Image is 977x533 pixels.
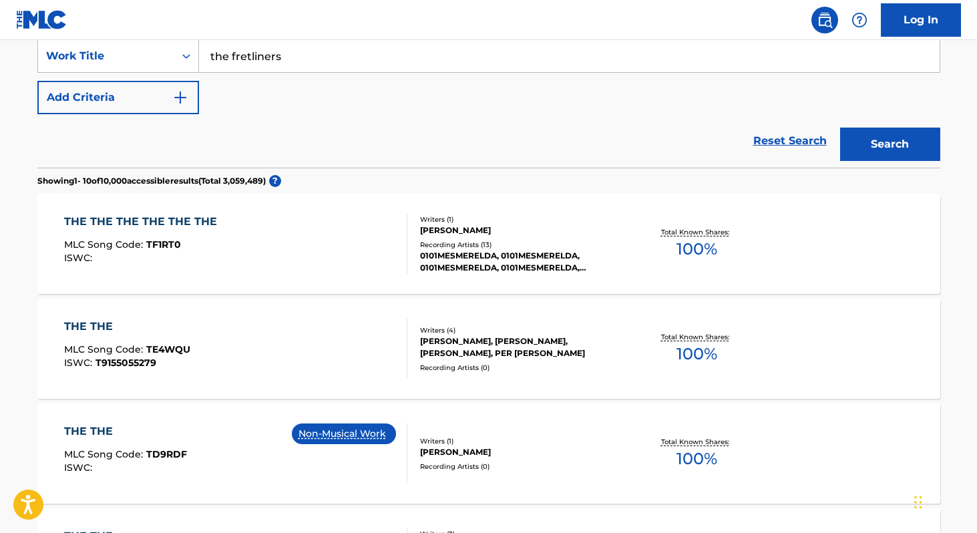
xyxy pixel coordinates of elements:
span: T9155055279 [95,357,156,369]
p: Non-Musical Work [299,427,389,441]
a: THE THE THE THE THE THEMLC Song Code:TF1RT0ISWC:Writers (1)[PERSON_NAME]Recording Artists (13)010... [37,194,940,294]
form: Search Form [37,39,940,168]
div: Writers ( 1 ) [420,214,622,224]
span: TF1RT0 [146,238,181,250]
a: Reset Search [747,126,833,156]
img: search [817,12,833,28]
span: 100 % [676,342,717,366]
div: Help [846,7,873,33]
span: MLC Song Code : [64,448,146,460]
span: TE4WQU [146,343,190,355]
div: [PERSON_NAME] [420,446,622,458]
p: Showing 1 - 10 of 10,000 accessible results (Total 3,059,489 ) [37,175,266,187]
a: Public Search [811,7,838,33]
div: [PERSON_NAME] [420,224,622,236]
img: help [851,12,867,28]
div: 0101MESMERELDA, 0101MESMERELDA, 0101MESMERELDA, 0101MESMERELDA, 0101MESMERELDA [420,250,622,274]
button: Add Criteria [37,81,199,114]
div: Writers ( 1 ) [420,436,622,446]
a: Log In [881,3,961,37]
span: 100 % [676,237,717,261]
span: ISWC : [64,252,95,264]
a: THE THEMLC Song Code:TD9RDFISWC:Non-Musical WorkWriters (1)[PERSON_NAME]Recording Artists (0)Tota... [37,403,940,504]
span: MLC Song Code : [64,238,146,250]
span: 100 % [676,447,717,471]
img: 9d2ae6d4665cec9f34b9.svg [172,90,188,106]
img: MLC Logo [16,10,67,29]
a: THE THEMLC Song Code:TE4WQUISWC:T9155055279Writers (4)[PERSON_NAME], [PERSON_NAME], [PERSON_NAME]... [37,299,940,399]
p: Total Known Shares: [661,227,733,237]
iframe: Chat Widget [910,469,977,533]
span: ISWC : [64,462,95,474]
div: THE THE [64,423,187,439]
span: MLC Song Code : [64,343,146,355]
button: Search [840,128,940,161]
p: Total Known Shares: [661,437,733,447]
div: Recording Artists ( 0 ) [420,462,622,472]
div: THE THE THE THE THE THE [64,214,224,230]
div: THE THE [64,319,190,335]
div: Work Title [46,48,166,64]
span: ? [269,175,281,187]
span: ISWC : [64,357,95,369]
span: TD9RDF [146,448,187,460]
div: Drag [914,482,922,522]
p: Total Known Shares: [661,332,733,342]
div: Recording Artists ( 0 ) [420,363,622,373]
div: Writers ( 4 ) [420,325,622,335]
div: Recording Artists ( 13 ) [420,240,622,250]
div: [PERSON_NAME], [PERSON_NAME], [PERSON_NAME], PER [PERSON_NAME] [420,335,622,359]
